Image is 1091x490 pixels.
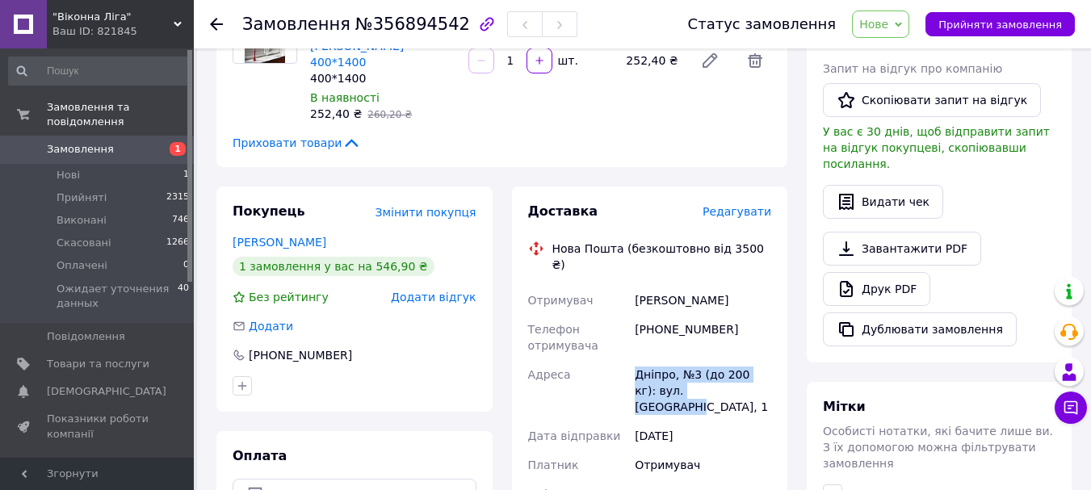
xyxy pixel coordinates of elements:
button: Чат з покупцем [1055,392,1087,424]
span: №356894542 [355,15,470,34]
div: Отримувач [632,450,774,480]
span: [DEMOGRAPHIC_DATA] [47,384,166,399]
span: Виконані [57,213,107,228]
span: Прийняти замовлення [938,19,1062,31]
button: Скопіювати запит на відгук [823,83,1041,117]
span: "Віконна Ліга" [52,10,174,24]
span: Оплата [233,448,287,463]
a: Друк PDF [823,272,930,306]
span: Товари та послуги [47,357,149,371]
div: Дніпро, №3 (до 200 кг): вул. [GEOGRAPHIC_DATA], 1 [632,360,774,421]
span: 1 [183,168,189,182]
div: [PHONE_NUMBER] [632,315,774,360]
span: Ожидает уточнения данных [57,282,178,311]
button: Дублювати замовлення [823,312,1017,346]
span: Адреса [528,368,571,381]
div: 252,40 ₴ [619,49,687,72]
a: [PERSON_NAME] [233,236,326,249]
span: Додати відгук [391,291,476,304]
span: В наявності [310,91,380,104]
span: Особисті нотатки, які бачите лише ви. З їх допомогою можна фільтрувати замовлення [823,425,1053,470]
a: Завантажити PDF [823,232,981,266]
span: 0 [183,258,189,273]
span: Оплачені [57,258,107,273]
span: Нові [57,168,80,182]
span: Замовлення та повідомлення [47,100,194,129]
span: Змінити покупця [376,206,476,219]
div: Нова Пошта (безкоштовно від 3500 ₴) [548,241,776,273]
span: Прийняті [57,191,107,205]
span: 252,40 ₴ [310,107,362,120]
span: Додати [249,320,293,333]
button: Прийняти замовлення [925,12,1075,36]
span: Замовлення [47,142,114,157]
span: Показники роботи компанії [47,412,149,441]
span: Замовлення [242,15,350,34]
span: Мітки [823,399,866,414]
span: Отримувач [528,294,594,307]
span: 1 [170,142,186,156]
div: Повернутися назад [210,16,223,32]
div: Ваш ID: 821845 [52,24,194,39]
div: [DATE] [632,421,774,450]
div: [PHONE_NUMBER] [247,347,354,363]
span: Платник [528,459,579,471]
div: 400*1400 [310,70,455,86]
div: шт. [554,52,580,69]
span: Телефон отримувача [528,323,598,352]
div: 1 замовлення у вас на 546,90 ₴ [233,257,434,276]
div: Статус замовлення [688,16,837,32]
span: Без рейтингу [249,291,329,304]
span: Панель управління [47,454,149,484]
div: [PERSON_NAME] [632,286,774,315]
span: Запит на відгук про компанію [823,62,1002,75]
a: Редагувати [694,44,726,77]
span: Редагувати [703,205,771,218]
button: Видати чек [823,185,943,219]
span: Нове [859,18,888,31]
input: Пошук [8,57,191,86]
span: У вас є 30 днів, щоб відправити запит на відгук покупцеві, скопіювавши посилання. [823,125,1050,170]
span: Дата відправки [528,429,621,442]
span: Приховати товари [233,135,361,151]
span: Доставка [528,203,598,219]
span: Покупець [233,203,305,219]
span: Скасовані [57,236,111,250]
span: Видалити [739,44,771,77]
span: 40 [178,282,189,311]
span: Повідомлення [47,329,125,344]
span: 746 [172,213,189,228]
span: 1266 [166,236,189,250]
span: 2315 [166,191,189,205]
span: 260,20 ₴ [367,109,412,120]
